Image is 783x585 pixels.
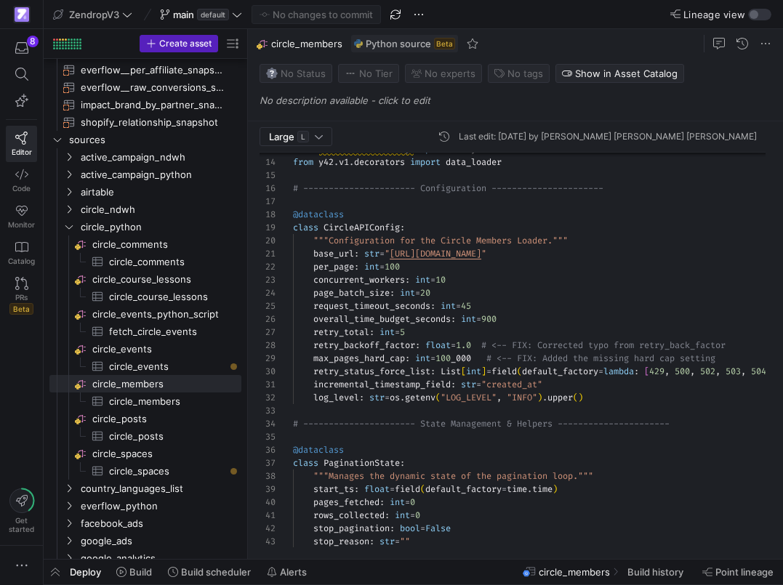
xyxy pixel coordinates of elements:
[385,261,400,273] span: 100
[395,483,420,495] span: field
[400,392,405,403] span: .
[6,162,37,198] a: Code
[598,366,603,377] span: =
[293,182,547,194] span: # ---------------------- Configuration -----------
[415,339,420,351] span: :
[649,366,664,377] span: 429
[415,287,420,299] span: =
[293,209,344,220] span: @dataclass
[603,366,634,377] span: lambda
[49,305,241,323] div: Press SPACE to select this row.
[380,261,385,273] span: =
[547,182,603,194] span: -----------
[49,235,241,253] a: circle_comments​​​​​​​​
[260,522,276,535] div: 42
[369,392,385,403] span: str
[313,261,354,273] span: per_page
[491,366,517,377] span: field
[369,326,374,338] span: :
[400,523,420,534] span: bool
[6,271,37,320] a: PRsBeta
[49,392,241,410] div: Press SPACE to select this row.
[109,323,225,340] span: fetch_circle_events​​​​​​​​​
[385,392,390,403] span: =
[390,392,400,403] span: os
[405,392,435,403] span: getenv
[6,198,37,235] a: Monitor
[517,366,522,377] span: (
[109,254,225,270] span: circle_comments​​​​​​​​​
[415,274,430,286] span: int
[92,341,239,358] span: circle_events​​​​​​​​
[696,560,780,584] button: Point lineage
[27,36,39,47] div: 8
[420,287,430,299] span: 20
[313,496,380,508] span: pages_fetched
[260,208,276,221] div: 18
[435,392,441,403] span: (
[49,392,241,410] a: circle_members​​​​​​​​​
[318,156,334,168] span: y42
[715,566,774,578] span: Point lineage
[260,260,276,273] div: 22
[380,248,385,259] span: =
[502,483,507,495] span: =
[81,550,239,567] span: google_analytics
[81,533,239,549] span: google_ads
[260,404,276,417] div: 33
[313,287,390,299] span: page_batch_size
[507,392,537,403] span: "INFO"
[405,496,410,508] span: =
[159,39,212,49] span: Create asset
[12,184,31,193] span: Code
[324,222,400,233] span: CircleAPIConfig
[575,68,678,79] span: Show in Asset Catalog
[313,483,354,495] span: start_ts
[49,270,241,288] a: circle_course_lessons​​​​​​​​
[488,64,550,83] button: No tags
[555,64,684,83] button: Show in Asset Catalog
[81,79,225,96] span: everflow__raw_conversions_snapshot​​​​​​​
[49,61,241,78] div: Press SPACE to select this row.
[313,235,568,246] span: """Configuration for the Circle Members Loader."""
[49,358,241,375] a: circle_events​​​​​​​​​
[664,366,670,377] span: ,
[6,126,37,162] a: Editor
[542,392,547,403] span: .
[627,566,683,578] span: Build history
[390,248,481,259] span: [URL][DOMAIN_NAME]
[345,68,393,79] span: No Tier
[441,300,456,312] span: int
[425,68,475,79] span: No expert s
[49,445,241,462] a: circle_spaces​​​​​​​​
[451,339,456,351] span: =
[578,392,583,403] span: )
[49,462,241,480] a: circle_spaces​​​​​​​​​
[456,300,461,312] span: =
[6,35,37,61] button: 8
[266,68,278,79] img: No status
[260,234,276,247] div: 20
[293,418,547,429] span: # ---------------------- State Management & Helper
[49,305,241,323] a: circle_events_python_script​​​​​​​​
[293,457,318,469] span: class
[92,271,239,288] span: circle_course_lessons​​​​​​​​
[366,38,431,49] span: Python source
[400,326,405,338] span: 5
[173,9,194,20] span: main
[390,523,395,534] span: :
[260,483,276,496] div: 39
[313,248,354,259] span: base_url
[92,445,239,462] span: circle_spaces​​​​​​​​
[260,94,777,106] p: No description available - click to edit
[81,480,239,497] span: country_languages_list
[197,9,229,20] span: default
[110,560,158,584] button: Build
[313,300,430,312] span: request_timeout_seconds
[109,358,225,375] span: circle_events​​​​​​​​​
[430,366,435,377] span: :
[390,496,405,508] span: int
[109,289,225,305] span: circle_course_lessons​​​​​​​​​
[49,96,241,113] a: impact_brand_by_partner_snapshot​​​​​​​
[461,366,466,377] span: [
